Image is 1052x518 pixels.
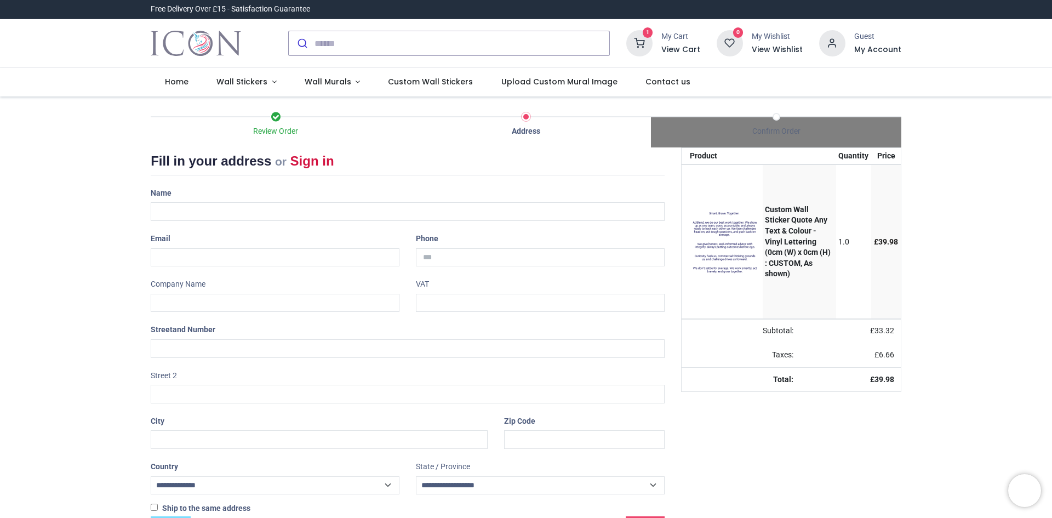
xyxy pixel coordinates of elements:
[151,28,241,59] img: Icon Wall Stickers
[871,148,901,164] th: Price
[504,412,535,431] label: Zip Code
[151,126,401,137] div: Review Order
[870,326,894,335] span: £
[173,325,215,334] span: and Number
[401,126,651,137] div: Address
[151,321,215,339] label: Street
[151,184,171,203] label: Name
[733,27,744,38] sup: 0
[682,148,763,164] th: Product
[717,38,743,47] a: 0
[854,44,901,55] a: My Account
[752,44,803,55] a: View Wishlist
[305,76,351,87] span: Wall Murals
[216,76,267,87] span: Wall Stickers
[661,31,700,42] div: My Cart
[202,68,290,96] a: Wall Stickers
[388,76,473,87] span: Custom Wall Stickers
[878,237,898,246] span: 39.98
[874,237,898,246] span: £
[661,44,700,55] a: View Cart
[874,375,894,384] span: 39.98
[626,38,653,47] a: 1
[416,230,438,248] label: Phone
[682,319,800,343] td: Subtotal:
[290,68,374,96] a: Wall Murals
[682,343,800,367] td: Taxes:
[773,375,793,384] strong: Total:
[151,230,170,248] label: Email
[151,503,250,514] label: Ship to the same address
[765,205,831,278] strong: Custom Wall Sticker Quote Any Text & Colour - Vinyl Lettering (0cm (W) x 0cm (H) : CUSTOM, As shown)
[151,4,310,15] div: Free Delivery Over £15 - Satisfaction Guarantee
[416,458,470,476] label: State / Province
[151,504,158,511] input: Ship to the same address
[651,126,901,137] div: Confirm Order
[290,153,334,168] a: Sign in
[151,275,205,294] label: Company Name
[671,4,901,15] iframe: Customer reviews powered by Trustpilot
[838,237,868,248] div: 1.0
[151,153,271,168] span: Fill in your address
[854,31,901,42] div: Guest
[643,27,653,38] sup: 1
[275,155,287,168] small: or
[151,367,177,385] label: Street 2
[151,412,164,431] label: City
[1008,474,1041,507] iframe: Brevo live chat
[165,76,188,87] span: Home
[151,28,241,59] a: Logo of Icon Wall Stickers
[752,31,803,42] div: My Wishlist
[645,76,690,87] span: Contact us
[874,326,894,335] span: 33.32
[690,172,760,312] img: 9ZECcdAAAABklEQVQDAFZqa9LzkHRyAAAAAElFTkSuQmCC
[501,76,618,87] span: Upload Custom Mural Image
[874,350,894,359] span: £
[151,458,178,476] label: Country
[879,350,894,359] span: 6.66
[289,31,315,55] button: Submit
[416,275,429,294] label: VAT
[836,148,872,164] th: Quantity
[870,375,894,384] strong: £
